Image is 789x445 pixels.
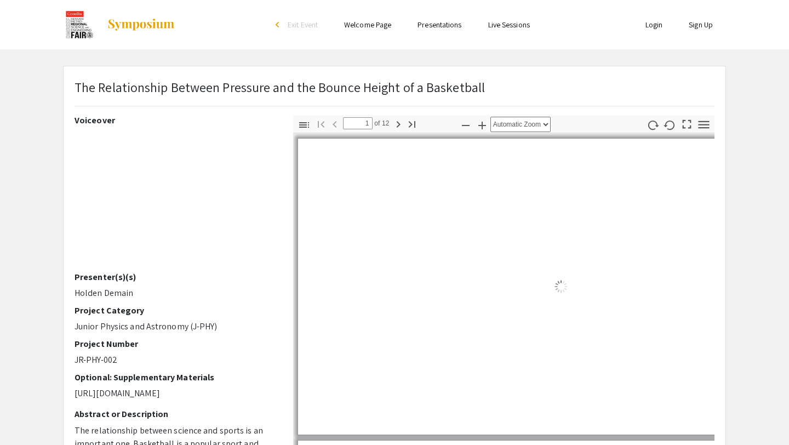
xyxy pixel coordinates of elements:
h2: Optional: Supplementary Materials [75,372,277,383]
span: of 12 [373,117,390,129]
p: The Relationship Between Pressure and the Bounce Height of a Basketball [75,77,485,97]
h2: Presenter(s)(s) [75,272,277,282]
iframe: Denver Metro Science Fair Video [75,130,277,272]
select: Zoom [490,117,551,132]
button: Switch to Presentation Mode [678,115,696,131]
a: Live Sessions [488,20,530,30]
h2: Abstract or Description [75,409,277,419]
h2: Project Number [75,339,277,349]
button: Rotate Anti-Clockwise [661,117,679,133]
a: Presentations [418,20,461,30]
button: Zoom Out [456,117,475,133]
button: Zoom In [473,117,491,133]
p: [URL][DOMAIN_NAME] [75,387,277,400]
span: Exit Event [288,20,318,30]
a: Sign Up [689,20,713,30]
button: Previous Page [325,116,344,132]
a: Welcome Page [344,20,391,30]
button: Toggle Sidebar [295,117,313,133]
button: Tools [695,117,713,133]
h2: Voiceover [75,115,277,125]
input: Page [343,117,373,129]
img: Symposium by ForagerOne [107,18,175,31]
a: CoorsTek Denver Metro Regional Science and Engineering Fair [63,11,175,38]
button: Rotate Clockwise [644,117,662,133]
h2: Project Category [75,305,277,316]
div: arrow_back_ios [276,21,282,28]
p: Junior Physics and Astronomy (J-PHY) [75,320,277,333]
button: Go to First Page [312,116,330,132]
button: Go to Last Page [403,116,421,132]
img: CoorsTek Denver Metro Regional Science and Engineering Fair [63,11,96,38]
button: Next Page [389,116,408,132]
p: JR-PHY-002 [75,353,277,367]
p: Holden Demain [75,287,277,300]
a: Login [645,20,663,30]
